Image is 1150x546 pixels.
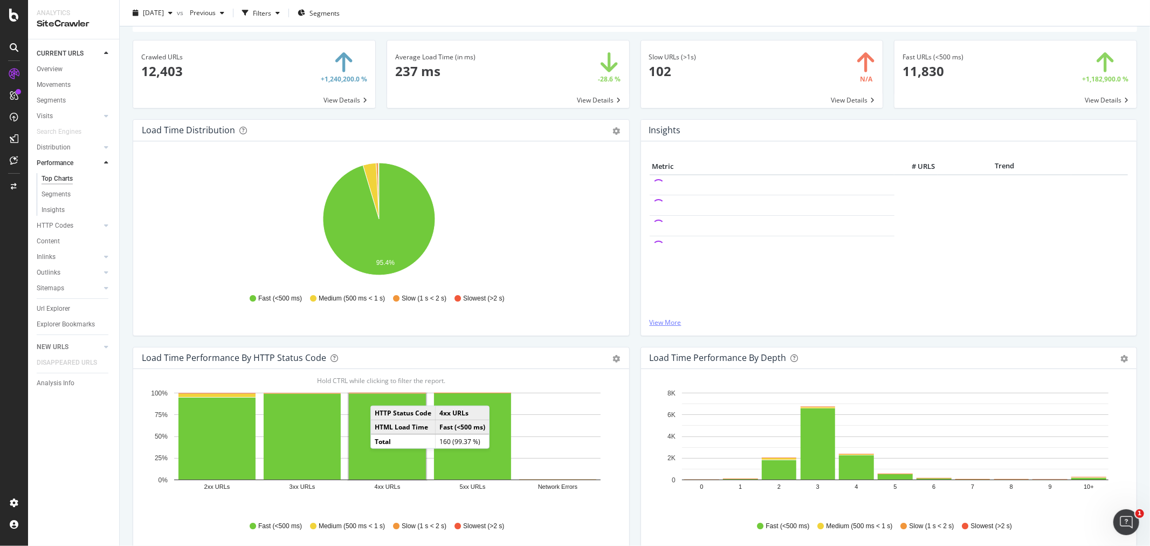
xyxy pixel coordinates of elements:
text: 8K [667,390,676,397]
span: Previous [185,8,216,17]
td: HTTP Status Code [371,406,436,420]
a: Explorer Bookmarks [37,319,112,330]
div: Top Charts [42,173,73,185]
text: Network Errors [538,483,578,490]
th: # URLS [894,159,938,175]
span: Fast (<500 ms) [258,522,302,531]
span: Slowest (>2 s) [971,522,1012,531]
td: Fast (<500 ms) [436,420,490,434]
div: Load Time Performance by HTTP Status Code [142,352,326,363]
button: Segments [293,4,344,22]
text: 25% [155,454,168,462]
th: Metric [650,159,895,175]
span: Fast (<500 ms) [258,294,302,303]
div: Analytics [37,9,111,18]
a: Distribution [37,142,101,153]
span: Slowest (>2 s) [463,294,504,303]
div: Url Explorer [37,303,70,315]
div: gear [613,127,621,135]
a: Analysis Info [37,378,112,389]
div: Inlinks [37,251,56,263]
span: Medium (500 ms < 1 s) [319,522,385,531]
span: Slow (1 s < 2 s) [402,522,446,531]
div: Performance [37,158,73,169]
div: Insights [42,204,65,216]
text: 0% [159,476,168,484]
div: Load Time Distribution [142,125,235,135]
a: Segments [42,189,112,200]
div: Outlinks [37,267,60,278]
text: 1 [739,483,742,490]
div: Search Engines [37,126,81,138]
a: Url Explorer [37,303,112,315]
svg: A chart. [142,386,616,511]
div: HTTP Codes [37,220,73,231]
text: 0 [700,483,703,490]
a: Performance [37,158,101,169]
button: Filters [238,4,284,22]
text: 4K [667,433,676,440]
a: Overview [37,64,112,75]
a: Insights [42,204,112,216]
div: Overview [37,64,63,75]
iframe: Intercom live chat [1113,509,1139,535]
text: 6K [667,411,676,419]
span: 1 [1135,509,1144,518]
text: 50% [155,433,168,440]
svg: A chart. [650,386,1124,511]
a: Top Charts [42,173,112,185]
div: Analysis Info [37,378,74,389]
div: SiteCrawler [37,18,111,30]
a: HTTP Codes [37,220,101,231]
div: Distribution [37,142,71,153]
text: 2xx URLs [204,483,230,490]
text: 75% [155,411,168,419]
button: Previous [185,4,229,22]
span: Slow (1 s < 2 s) [402,294,446,303]
a: Search Engines [37,126,92,138]
text: 100% [151,390,168,397]
text: 3 [816,483,819,490]
div: Movements [37,79,71,91]
div: Content [37,236,60,247]
div: NEW URLS [37,342,68,353]
div: DISAPPEARED URLS [37,357,97,368]
div: Segments [37,95,66,106]
text: 4xx URLs [375,483,401,490]
div: Load Time Performance by Depth [650,352,787,363]
td: 160 (99.37 %) [436,434,490,448]
div: gear [1120,355,1128,363]
text: 2 [777,483,780,490]
a: Outlinks [37,267,101,278]
text: 3xx URLs [290,483,315,490]
div: Sitemaps [37,283,64,294]
td: 4xx URLs [436,406,490,420]
text: 95.4% [376,260,395,267]
a: Inlinks [37,251,101,263]
text: 5 [893,483,897,490]
a: DISAPPEARED URLS [37,357,108,368]
text: 0 [672,476,676,484]
div: gear [613,355,621,363]
text: 9 [1048,483,1051,490]
td: HTML Load Time [371,420,436,434]
a: Segments [37,95,112,106]
text: 2K [667,454,676,462]
text: 10+ [1084,483,1094,490]
svg: A chart. [142,159,616,284]
text: 7 [971,483,974,490]
span: Segments [309,8,340,17]
span: 2025 Sep. 12th [143,8,164,17]
td: Total [371,434,436,448]
div: Segments [42,189,71,200]
span: Slow (1 s < 2 s) [910,522,954,531]
text: 8 [1009,483,1013,490]
a: Content [37,236,112,247]
div: Visits [37,111,53,122]
span: Medium (500 ms < 1 s) [827,522,893,531]
text: 4 [855,483,858,490]
span: Slowest (>2 s) [463,522,504,531]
